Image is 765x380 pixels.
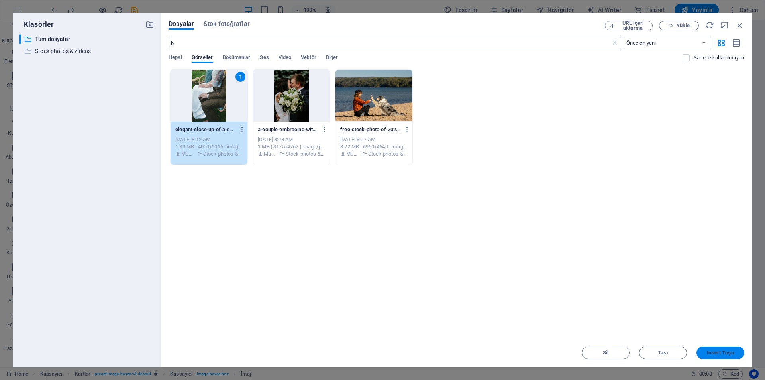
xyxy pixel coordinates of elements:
[279,53,291,64] span: Video
[301,53,316,64] span: Vektör
[346,150,359,158] p: Müşteri
[659,21,699,30] button: Yükle
[145,20,154,29] i: Yeni klasör oluştur
[192,53,213,64] span: Görseller
[340,143,408,150] div: 3.22 MB | 6960x4640 | image/jpeg
[677,23,689,28] span: Yükle
[603,350,608,355] span: Sil
[175,136,243,143] div: [DATE] 8:12 AM
[658,350,668,355] span: Taşı
[705,21,714,30] i: Yeniden Yükle
[258,150,325,158] div: Yükleyen:: Müşteri | Klasör: Stock photos & videos
[19,34,21,44] div: ​
[19,19,54,30] p: Klasörler
[169,19,194,29] span: Dosyalar
[260,53,269,64] span: Ses
[264,150,277,158] p: Müşteri
[639,347,687,359] button: Taşı
[736,21,744,30] i: Kapat
[582,347,630,359] button: Sil
[720,21,729,30] i: Küçült
[204,19,250,29] span: Stok fotoğraflar
[326,53,338,64] span: Diğer
[235,72,245,82] div: 1
[605,21,653,30] button: URL içeri aktarma
[707,350,734,355] span: Insert Tuşu
[694,54,744,61] p: Sadece web sitesinde kullanılmayan dosyaları görüntüleyin. Bu oturum sırasında eklenen dosyalar h...
[286,150,325,158] p: Stock photos & videos
[203,150,243,158] p: Stock photos & videos
[696,347,744,359] button: Insert Tuşu
[175,126,235,133] p: elegant-close-up-of-a-couple-in-wedding-attire-seated-outdoors-showcasing-beautiful-lace-details-...
[169,53,182,64] span: Hepsi
[223,53,251,64] span: Dökümanlar
[340,150,408,158] div: Yükleyen:: Müşteri | Klasör: Stock photos & videos
[340,136,408,143] div: [DATE] 8:07 AM
[368,150,408,158] p: Stock photos & videos
[169,37,610,49] input: Arayın
[35,47,139,56] p: Stock photos & videos
[340,126,400,133] p: free-stock-photo-of-2025-4k-photo-adult-1bPDlR52ZCg_o0yF_497UA.jpeg
[258,143,325,150] div: 1 MB | 3175x4762 | image/jpeg
[19,46,154,56] div: Stock photos & videos
[258,136,325,143] div: [DATE] 8:08 AM
[258,126,318,133] p: a-couple-embracing-with-a-focus-on-a-white-rose-and-green-floral-wedding-bouquet-wZEOxAlK5ZbEr77R...
[175,150,243,158] div: Yükleyen:: Müşteri | Klasör: Stock photos & videos
[35,35,139,44] p: Tüm dosyalar
[175,143,243,150] div: 1.89 MB | 4000x6016 | image/jpeg
[181,150,194,158] p: Müşteri
[617,21,649,30] span: URL içeri aktarma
